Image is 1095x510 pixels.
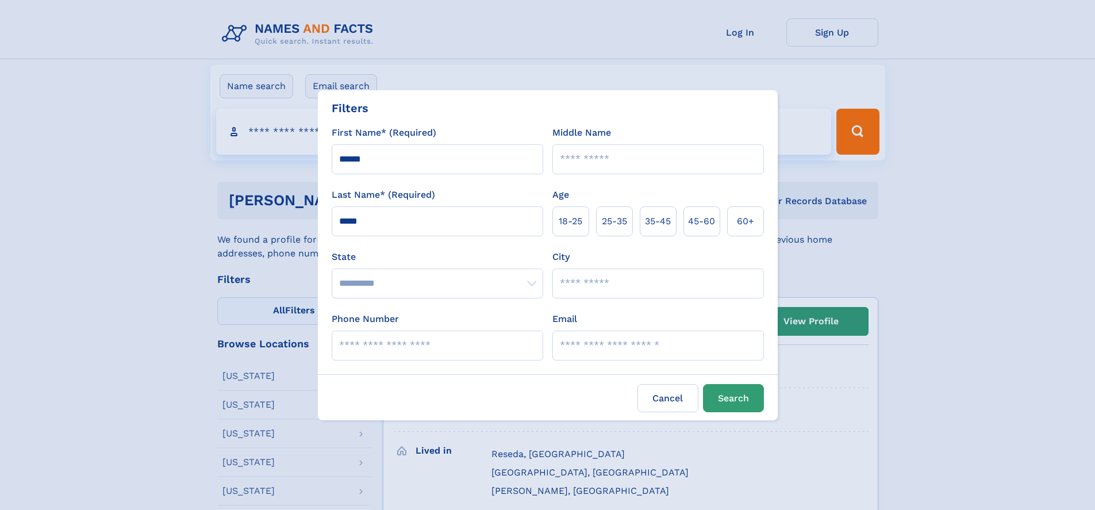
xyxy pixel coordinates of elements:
[332,250,543,264] label: State
[602,214,627,228] span: 25‑35
[559,214,582,228] span: 18‑25
[552,312,577,326] label: Email
[552,126,611,140] label: Middle Name
[332,188,435,202] label: Last Name* (Required)
[552,250,570,264] label: City
[552,188,569,202] label: Age
[332,312,399,326] label: Phone Number
[688,214,715,228] span: 45‑60
[737,214,754,228] span: 60+
[332,99,368,117] div: Filters
[637,384,698,412] label: Cancel
[645,214,671,228] span: 35‑45
[703,384,764,412] button: Search
[332,126,436,140] label: First Name* (Required)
